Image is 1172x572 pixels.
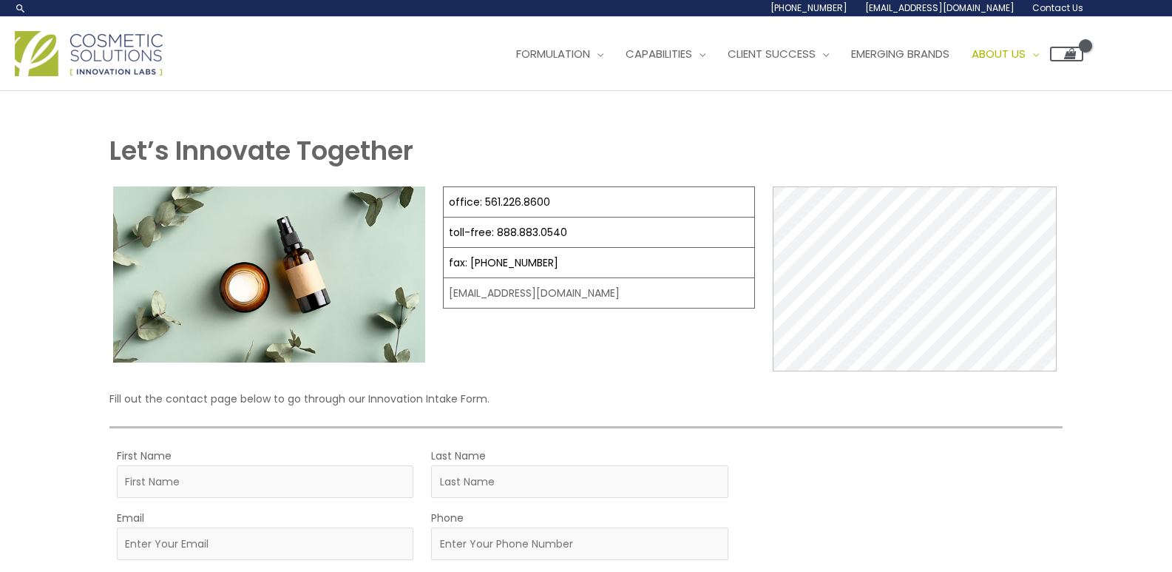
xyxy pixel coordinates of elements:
[728,46,816,61] span: Client Success
[961,32,1050,76] a: About Us
[431,446,486,465] label: Last Name
[1032,1,1083,14] span: Contact Us
[717,32,840,76] a: Client Success
[431,508,464,528] label: Phone
[117,446,172,465] label: First Name
[865,1,1015,14] span: [EMAIL_ADDRESS][DOMAIN_NAME]
[431,465,728,498] input: Last Name
[109,389,1063,408] p: Fill out the contact page below to go through our Innovation Intake Form.
[1050,47,1083,61] a: View Shopping Cart, empty
[113,186,425,363] img: Contact page image for private label skincare manufacturer Cosmetic solutions shows a skin care b...
[505,32,614,76] a: Formulation
[109,132,413,169] strong: Let’s Innovate Together
[431,528,728,560] input: Enter Your Phone Number
[494,32,1083,76] nav: Site Navigation
[770,1,847,14] span: [PHONE_NUMBER]
[117,508,144,528] label: Email
[516,46,590,61] span: Formulation
[449,225,567,240] a: toll-free: 888.883.0540
[972,46,1026,61] span: About Us
[614,32,717,76] a: Capabilities
[117,465,414,498] input: First Name
[449,195,550,209] a: office: 561.226.8600
[15,31,163,76] img: Cosmetic Solutions Logo
[840,32,961,76] a: Emerging Brands
[626,46,692,61] span: Capabilities
[15,2,27,14] a: Search icon link
[117,528,414,560] input: Enter Your Email
[851,46,949,61] span: Emerging Brands
[449,255,558,270] a: fax: [PHONE_NUMBER]
[443,278,754,309] td: [EMAIL_ADDRESS][DOMAIN_NAME]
